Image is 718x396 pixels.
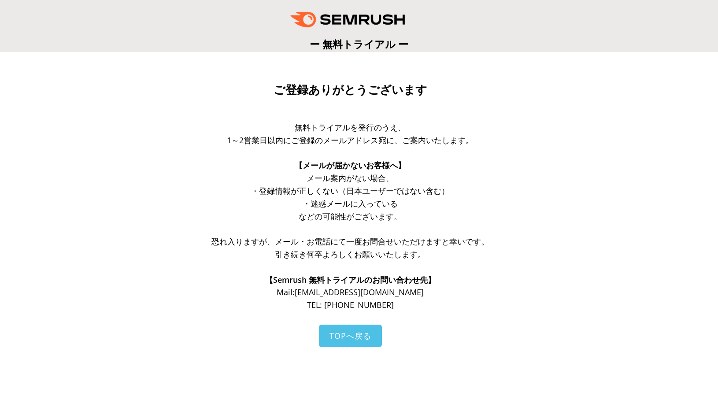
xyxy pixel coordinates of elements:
[227,135,474,145] span: 1～2営業日以内にご登録のメールアドレス宛に、ご案内いたします。
[274,83,427,96] span: ご登録ありがとうございます
[295,160,406,170] span: 【メールが届かないお客様へ】
[275,249,426,259] span: 引き続き何卒よろしくお願いいたします。
[265,274,436,285] span: 【Semrush 無料トライアルのお問い合わせ先】
[295,122,406,133] span: 無料トライアルを発行のうえ、
[303,198,398,209] span: ・迷惑メールに入っている
[211,236,489,247] span: 恐れ入りますが、メール・お電話にて一度お問合せいただけますと幸いです。
[310,37,408,51] span: ー 無料トライアル ー
[299,211,402,222] span: などの可能性がございます。
[307,173,394,183] span: メール案内がない場合、
[329,330,371,341] span: TOPへ戻る
[319,325,382,347] a: TOPへ戻る
[307,300,394,310] span: TEL: [PHONE_NUMBER]
[251,185,449,196] span: ・登録情報が正しくない（日本ユーザーではない含む）
[277,287,424,297] span: Mail: [EMAIL_ADDRESS][DOMAIN_NAME]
